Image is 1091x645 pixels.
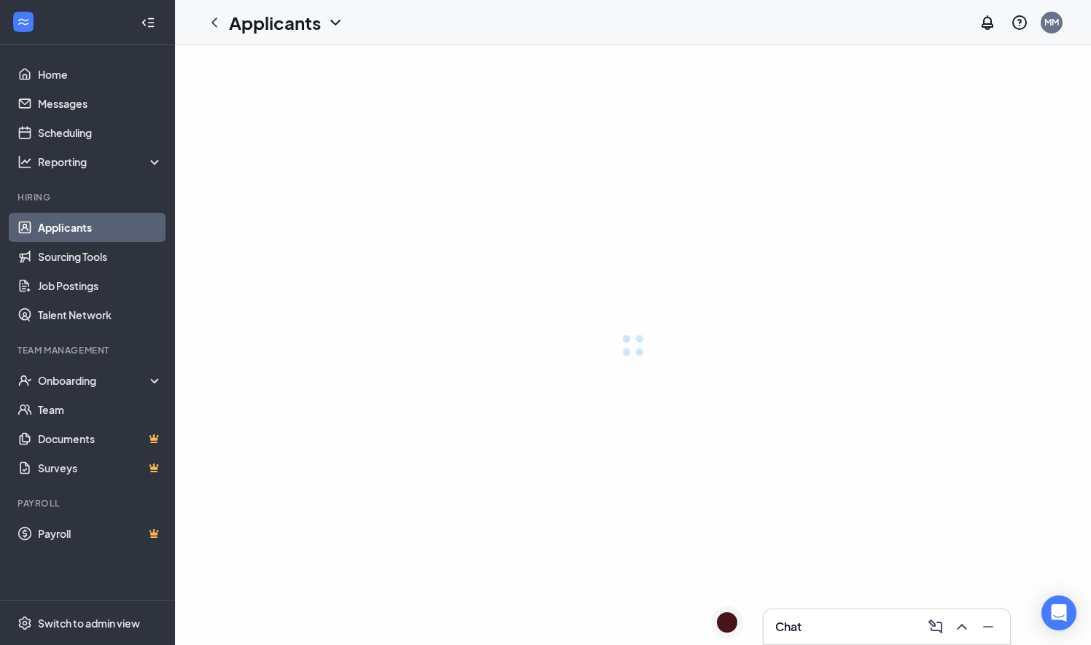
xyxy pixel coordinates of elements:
[927,618,944,636] svg: ComposeMessage
[18,191,160,203] div: Hiring
[975,615,998,638] button: Minimize
[775,619,801,635] h3: Chat
[38,395,163,424] a: Team
[953,618,971,636] svg: ChevronUp
[229,10,321,35] h1: Applicants
[206,14,223,31] svg: ChevronLeft
[979,618,997,636] svg: Minimize
[1041,595,1076,630] div: Open Intercom Messenger
[327,14,344,31] svg: ChevronDown
[38,213,163,242] a: Applicants
[38,89,163,118] a: Messages
[38,60,163,89] a: Home
[949,615,972,638] button: ChevronUp
[18,616,32,630] svg: Settings
[38,519,163,548] a: PayrollCrown
[38,155,163,169] div: Reporting
[18,344,160,356] div: Team Management
[923,615,946,638] button: ComposeMessage
[38,118,163,147] a: Scheduling
[38,271,163,300] a: Job Postings
[979,14,996,31] svg: Notifications
[38,373,163,388] div: Onboarding
[38,453,163,482] a: SurveysCrown
[18,497,160,509] div: Payroll
[18,373,32,388] svg: UserCheck
[16,15,31,29] svg: WorkstreamLogo
[1044,16,1059,28] div: MM
[38,242,163,271] a: Sourcing Tools
[18,155,32,169] svg: Analysis
[1011,14,1028,31] svg: QuestionInfo
[38,424,163,453] a: DocumentsCrown
[38,300,163,329] a: Talent Network
[141,15,155,30] svg: Collapse
[38,616,140,630] div: Switch to admin view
